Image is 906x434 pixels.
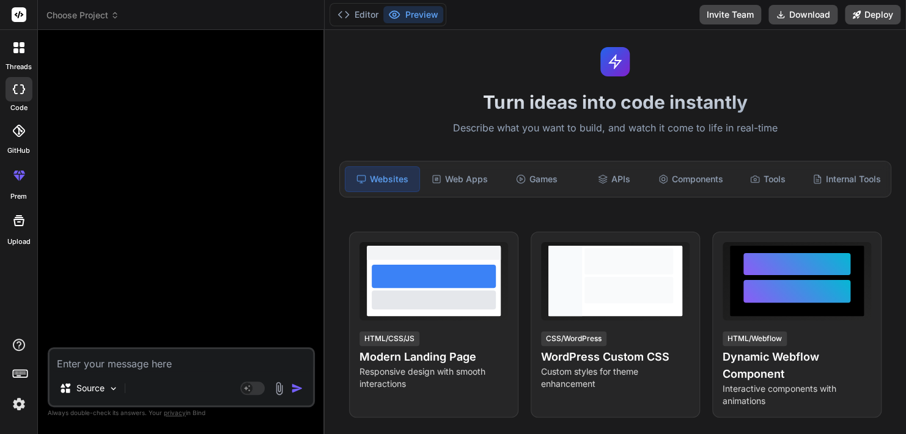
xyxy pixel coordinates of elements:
p: Interactive components with animations [723,383,871,407]
img: icon [291,382,303,394]
p: Always double-check its answers. Your in Bind [48,407,315,419]
div: Websites [345,166,421,192]
div: Games [499,166,574,192]
h1: Turn ideas into code instantly [332,91,899,113]
h4: Dynamic Webflow Component [723,348,871,383]
p: Describe what you want to build, and watch it come to life in real-time [332,120,899,136]
label: threads [6,62,32,72]
div: HTML/CSS/JS [359,331,419,346]
h4: Modern Landing Page [359,348,508,366]
h4: WordPress Custom CSS [541,348,690,366]
img: settings [9,394,29,414]
div: Tools [731,166,805,192]
button: Download [768,5,838,24]
div: APIs [576,166,651,192]
div: CSS/WordPress [541,331,606,346]
div: HTML/Webflow [723,331,787,346]
div: Internal Tools [808,166,886,192]
button: Preview [383,6,443,23]
label: GitHub [7,145,30,156]
div: Web Apps [422,166,497,192]
p: Source [76,382,105,394]
img: Pick Models [108,383,119,394]
button: Invite Team [699,5,761,24]
button: Editor [333,6,383,23]
p: Responsive design with smooth interactions [359,366,508,390]
div: Components [654,166,728,192]
span: Choose Project [46,9,119,21]
label: code [10,103,28,113]
label: Upload [7,237,31,247]
span: privacy [164,409,186,416]
img: attachment [272,381,286,395]
label: prem [10,191,27,202]
p: Custom styles for theme enhancement [541,366,690,390]
button: Deploy [845,5,900,24]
